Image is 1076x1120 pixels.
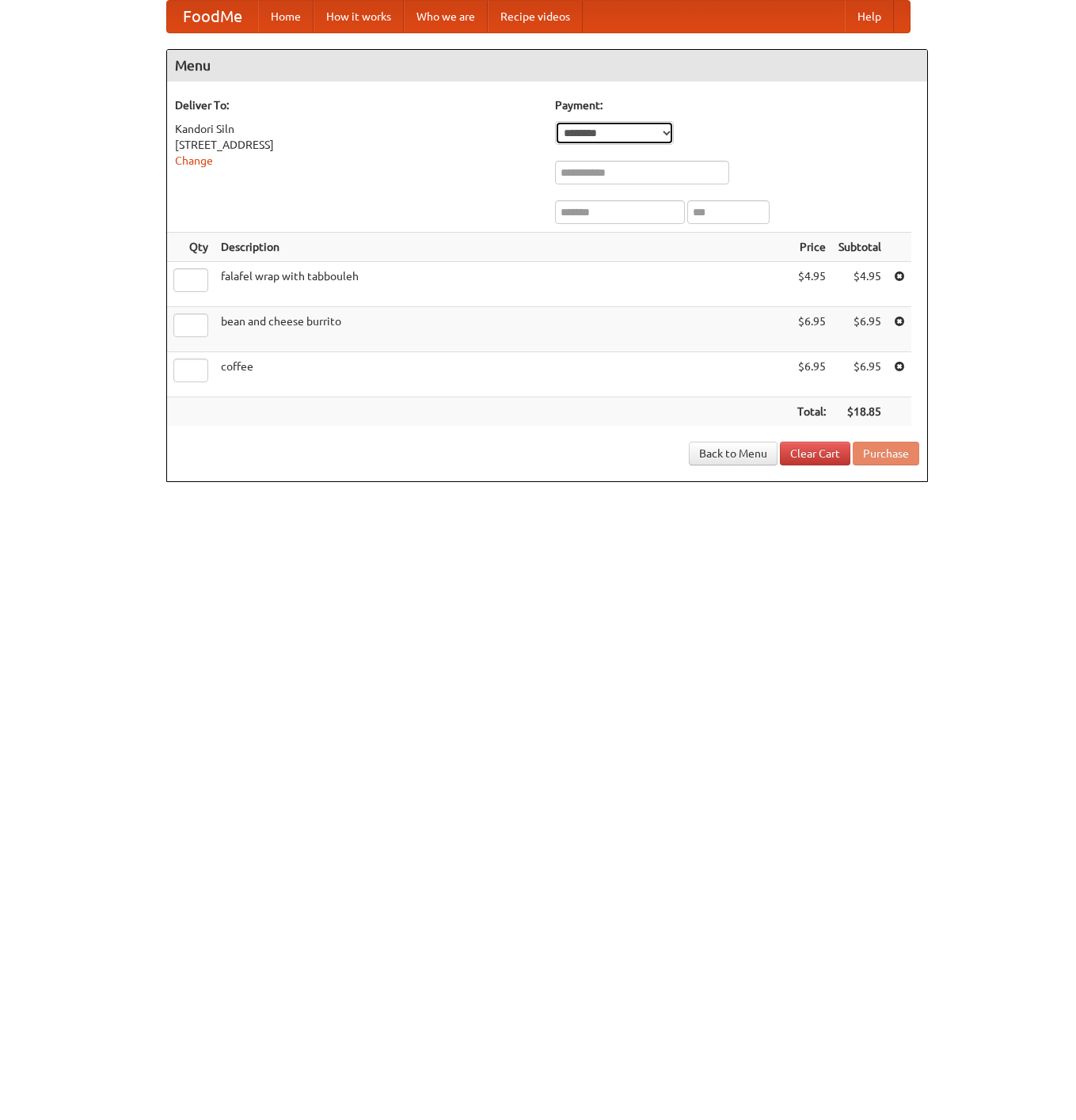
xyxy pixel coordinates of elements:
div: Kandori Siln [175,121,539,137]
th: Price [791,233,832,262]
th: $18.85 [832,397,888,427]
td: bean and cheese burrito [215,307,791,352]
th: Subtotal [832,233,888,262]
td: falafel wrap with tabbouleh [215,262,791,307]
h5: Deliver To: [175,97,539,113]
a: Back to Menu [689,442,778,465]
a: Change [175,154,213,167]
th: Total: [791,397,832,427]
td: $6.95 [832,307,888,352]
a: Home [258,1,314,32]
button: Purchase [853,442,919,465]
th: Qty [167,233,215,262]
td: $4.95 [832,262,888,307]
td: $6.95 [832,352,888,397]
td: $6.95 [791,307,832,352]
a: FoodMe [167,1,258,32]
a: Who we are [404,1,488,32]
a: Help [845,1,894,32]
h4: Menu [167,50,927,82]
h5: Payment: [555,97,919,113]
div: [STREET_ADDRESS] [175,137,539,153]
a: How it works [314,1,404,32]
th: Description [215,233,791,262]
a: Recipe videos [488,1,583,32]
td: $4.95 [791,262,832,307]
td: $6.95 [791,352,832,397]
a: Clear Cart [780,442,850,465]
td: coffee [215,352,791,397]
